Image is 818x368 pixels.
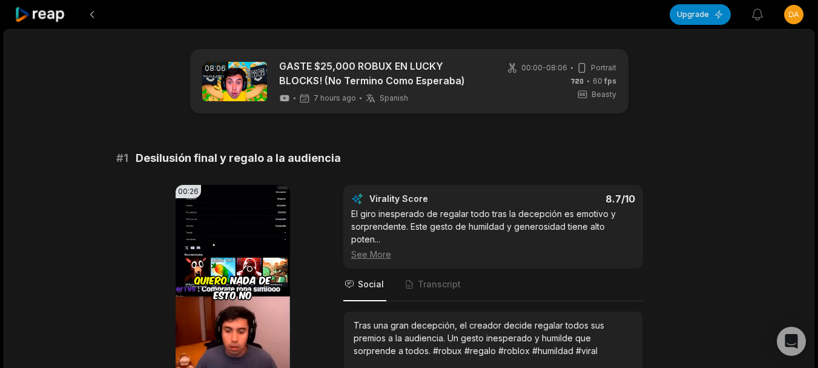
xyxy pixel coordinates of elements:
div: 8.7 /10 [505,193,635,205]
div: El giro inesperado de regalar todo tras la decepción es emotivo y sorprendente. Este gesto de hum... [351,207,635,261]
span: Beasty [592,89,616,100]
nav: Tabs [343,269,643,301]
button: Upgrade [670,4,731,25]
div: Virality Score [369,193,500,205]
span: 00:00 - 08:06 [521,62,567,73]
a: GASTE $25,000 ROBUX EN LUCKY BLOCKS! (No Termino Como Esperaba) [279,59,488,88]
div: Tras una gran decepción, el creador decide regalar todos sus premios a la audiencia. Un gesto ine... [354,319,633,357]
span: Desilusión final y regalo a la audiencia [136,150,341,167]
span: 60 [593,76,616,87]
span: 7 hours ago [314,93,356,103]
span: Portrait [591,62,616,73]
span: # 1 [116,150,128,167]
span: fps [604,76,616,85]
span: Social [358,278,384,290]
div: See More [351,248,635,261]
span: Transcript [418,278,461,290]
span: Spanish [380,93,408,103]
div: Open Intercom Messenger [777,327,806,356]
